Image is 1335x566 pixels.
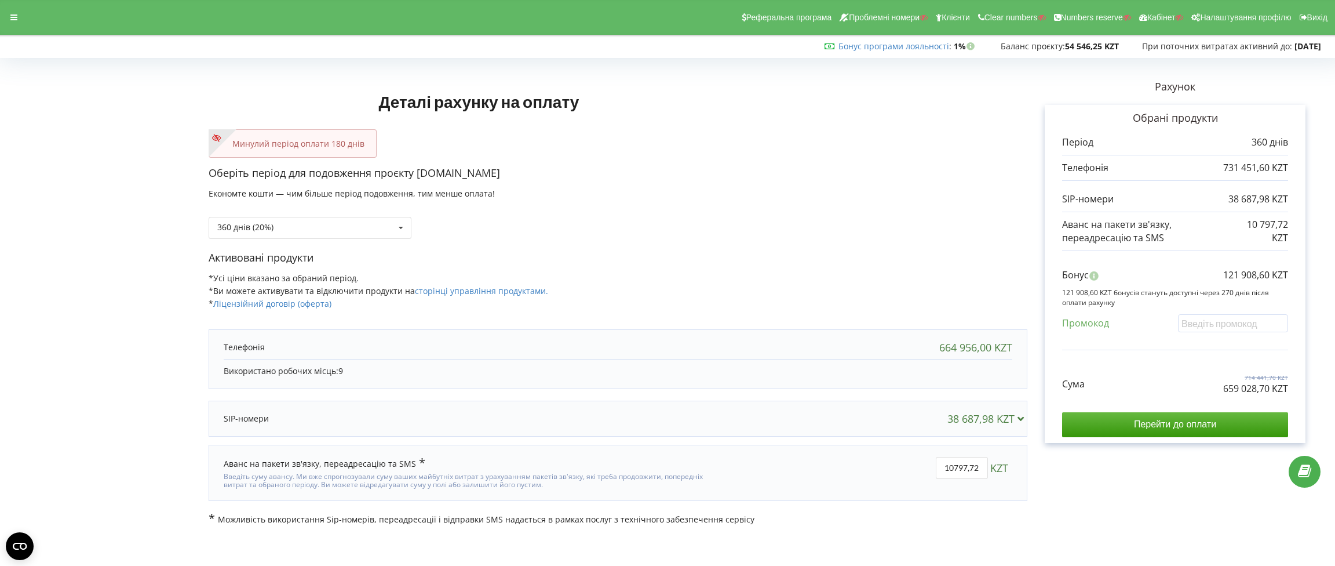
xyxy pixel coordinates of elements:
[1223,161,1288,175] p: 731 451,60 KZT
[217,223,273,231] div: 360 днів (20%)
[1062,136,1093,149] p: Період
[849,13,920,22] span: Проблемні номери
[209,188,495,199] span: Економте кошти — чим більше період подовження, тим менше оплата!
[6,532,34,560] button: Open CMP widget
[224,413,269,424] p: SIP-номери
[1062,317,1109,330] p: Промокод
[1062,378,1085,391] p: Сума
[209,166,1027,181] p: Оберіть період для подовження проєкту [DOMAIN_NAME]
[1178,314,1288,332] input: Введіть промокод
[213,298,331,309] a: Ліцензійний договір (оферта)
[1062,193,1114,206] p: SIP-номери
[1147,13,1176,22] span: Кабінет
[942,13,970,22] span: Клієнти
[221,138,364,150] p: Минулий період оплати 180 днів
[1062,161,1108,175] p: Телефонія
[1200,13,1291,22] span: Налаштування профілю
[209,273,359,284] span: *Усі ціни вказано за обраний період.
[838,41,949,52] a: Бонус програми лояльності
[947,413,1029,424] div: 38 687,98 KZT
[746,13,832,22] span: Реферальна програма
[1027,79,1323,95] p: Рахунок
[1062,218,1239,245] p: Аванс на пакети зв'язку, переадресацію та SMS
[1228,193,1288,206] p: 38 687,98 KZT
[1223,373,1288,382] p: 714 441,70 KZT
[1142,41,1292,52] span: При поточних витратах активний до:
[338,365,343,376] span: 9
[209,74,749,129] h1: Деталі рахунку на оплату
[1223,382,1288,396] p: 659 028,70 KZT
[1001,41,1065,52] span: Баланс проєкту:
[1294,41,1321,52] strong: [DATE]
[224,470,710,489] div: Введіть суму авансу. Ми вже спрогнозували суму ваших майбутніх витрат з урахуванням пакетів зв'яз...
[224,365,1012,377] p: Використано робочих місць:
[1307,13,1327,22] span: Вихід
[1062,111,1288,126] p: Обрані продукти
[838,41,951,52] span: :
[224,457,425,470] div: Аванс на пакети зв'язку, переадресацію та SMS
[415,285,548,296] a: сторінці управління продуктами.
[990,457,1008,479] span: KZT
[209,251,1027,266] p: Активовані продукти
[209,513,1027,525] p: Можливість використання Sip-номерів, переадресації і відправки SMS надається в рамках послуг з те...
[954,41,977,52] strong: 1%
[939,342,1012,353] div: 664 956,00 KZT
[1061,13,1123,22] span: Numbers reserve
[1062,269,1089,282] p: Бонус
[1065,41,1119,52] strong: 54 546,25 KZT
[984,13,1038,22] span: Clear numbers
[1252,136,1288,149] p: 360 днів
[1062,288,1288,307] p: 121 908,60 KZT бонусів стануть доступні через 270 днів після оплати рахунку
[1062,412,1288,437] input: Перейти до оплати
[1239,218,1288,245] p: 10 797,72 KZT
[209,285,548,296] span: *Ви можете активувати та відключити продукти на
[1223,269,1288,282] p: 121 908,60 KZT
[224,342,265,353] p: Телефонія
